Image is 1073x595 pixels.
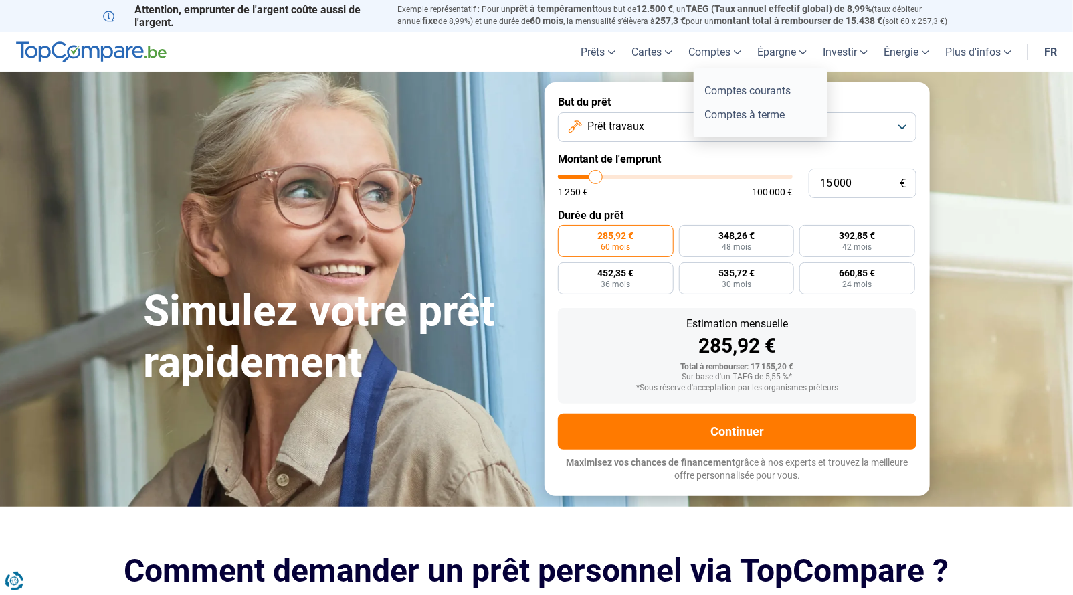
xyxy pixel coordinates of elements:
[749,32,815,72] a: Épargne
[569,336,906,356] div: 285,92 €
[530,15,563,26] span: 60 mois
[636,3,673,14] span: 12.500 €
[558,414,916,450] button: Continuer
[587,119,644,134] span: Prêt travaux
[722,243,751,251] span: 48 mois
[876,32,937,72] a: Énergie
[397,3,970,27] p: Exemple représentatif : Pour un tous but de , un (taux débiteur annuel de 8,99%) et une durée de ...
[601,280,630,288] span: 36 mois
[680,32,749,72] a: Comptes
[815,32,876,72] a: Investir
[569,319,906,329] div: Estimation mensuelle
[843,280,872,288] span: 24 mois
[623,32,680,72] a: Cartes
[900,178,906,189] span: €
[699,103,822,126] a: Comptes à terme
[601,243,630,251] span: 60 mois
[558,96,916,108] label: But du prêt
[569,373,906,382] div: Sur base d'un TAEG de 5,55 %*
[699,79,822,102] a: Comptes courants
[558,456,916,483] p: grâce à nos experts et trouvez la meilleure offre personnalisée pour vous.
[752,187,793,197] span: 100 000 €
[597,231,633,240] span: 285,92 €
[567,457,736,468] span: Maximisez vos chances de financement
[16,41,167,63] img: TopCompare
[558,187,588,197] span: 1 250 €
[143,286,528,389] h1: Simulez votre prêt rapidement
[558,112,916,142] button: Prêt travaux
[569,363,906,372] div: Total à rembourser: 17 155,20 €
[722,280,751,288] span: 30 mois
[558,153,916,165] label: Montant de l'emprunt
[714,15,882,26] span: montant total à rembourser de 15.438 €
[686,3,872,14] span: TAEG (Taux annuel effectif global) de 8,99%
[558,209,916,222] label: Durée du prêt
[937,32,1019,72] a: Plus d'infos
[510,3,595,14] span: prêt à tempérament
[103,3,381,29] p: Attention, emprunter de l'argent coûte aussi de l'argent.
[843,243,872,251] span: 42 mois
[840,231,876,240] span: 392,85 €
[718,231,755,240] span: 348,26 €
[573,32,623,72] a: Prêts
[718,268,755,278] span: 535,72 €
[840,268,876,278] span: 660,85 €
[597,268,633,278] span: 452,35 €
[422,15,438,26] span: fixe
[1036,32,1065,72] a: fr
[569,384,906,393] div: *Sous réserve d'acceptation par les organismes prêteurs
[655,15,686,26] span: 257,3 €
[103,552,970,589] h2: Comment demander un prêt personnel via TopCompare ?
